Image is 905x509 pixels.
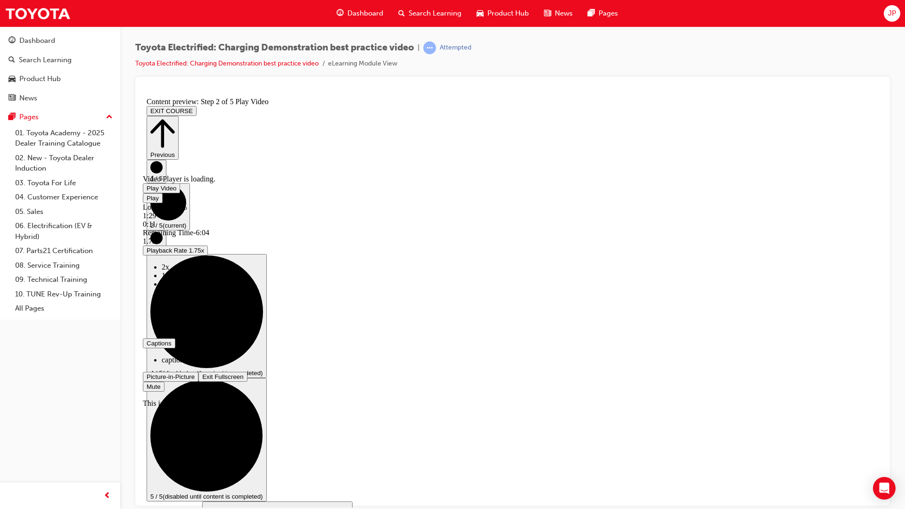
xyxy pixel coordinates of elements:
[536,4,580,23] a: news-iconNews
[4,32,116,49] a: Dashboard
[544,8,551,19] span: news-icon
[11,219,116,244] a: 06. Electrification (EV & Hybrid)
[11,126,116,151] a: 01. Toyota Academy - 2025 Dealer Training Catalogue
[5,3,71,24] img: Trak
[4,70,116,88] a: Product Hub
[487,8,529,19] span: Product Hub
[4,108,116,126] button: Pages
[398,8,405,19] span: search-icon
[873,477,896,500] div: Open Intercom Messenger
[4,30,116,108] button: DashboardSearch LearningProduct HubNews
[8,37,16,45] span: guage-icon
[328,58,397,69] li: eLearning Module View
[19,74,61,84] div: Product Hub
[11,244,116,258] a: 07. Parts21 Certification
[11,272,116,287] a: 09. Technical Training
[555,8,573,19] span: News
[11,151,116,176] a: 02. New - Toyota Dealer Induction
[8,94,16,103] span: news-icon
[8,56,15,65] span: search-icon
[11,287,116,302] a: 10. TUNE Rev-Up Training
[884,5,900,22] button: JP
[135,42,414,53] span: Toyota Electrified: Charging Demonstration best practice video
[4,90,116,107] a: News
[409,8,461,19] span: Search Learning
[11,205,116,219] a: 05. Sales
[104,490,111,502] span: prev-icon
[11,301,116,316] a: All Pages
[8,75,16,83] span: car-icon
[337,8,344,19] span: guage-icon
[588,8,595,19] span: pages-icon
[106,111,113,123] span: up-icon
[19,112,39,123] div: Pages
[599,8,618,19] span: Pages
[440,43,471,52] div: Attempted
[391,4,469,23] a: search-iconSearch Learning
[418,42,420,53] span: |
[580,4,625,23] a: pages-iconPages
[8,113,16,122] span: pages-icon
[347,8,383,19] span: Dashboard
[4,51,116,69] a: Search Learning
[11,176,116,190] a: 03. Toyota For Life
[477,8,484,19] span: car-icon
[888,8,896,19] span: JP
[19,93,37,104] div: News
[19,55,72,66] div: Search Learning
[135,59,319,67] a: Toyota Electrified: Charging Demonstration best practice video
[11,258,116,273] a: 08. Service Training
[469,4,536,23] a: car-iconProduct Hub
[11,190,116,205] a: 04. Customer Experience
[19,35,55,46] div: Dashboard
[329,4,391,23] a: guage-iconDashboard
[423,41,436,54] span: learningRecordVerb_ATTEMPT-icon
